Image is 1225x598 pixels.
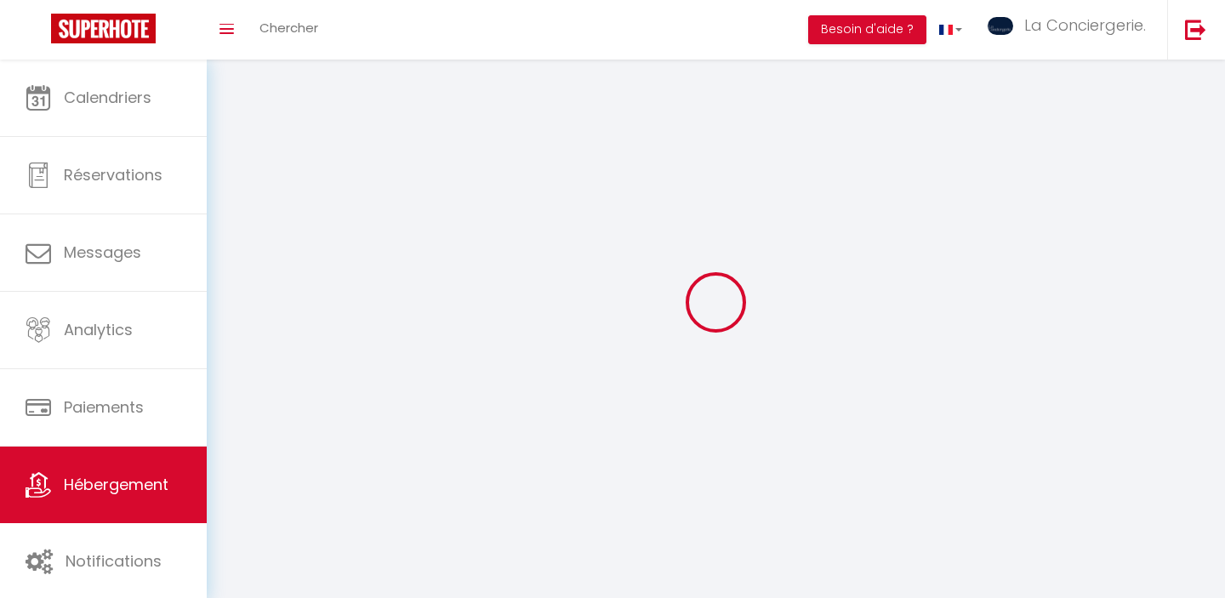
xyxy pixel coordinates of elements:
img: Super Booking [51,14,156,43]
span: Messages [64,242,141,263]
span: Hébergement [64,474,168,495]
span: La Conciergerie. [1024,14,1146,36]
span: Calendriers [64,87,151,108]
span: Paiements [64,396,144,418]
span: Notifications [66,550,162,572]
span: Réservations [64,164,162,185]
span: Chercher [259,19,318,37]
img: ... [988,17,1013,35]
img: logout [1185,19,1206,40]
button: Besoin d'aide ? [808,15,926,44]
span: Analytics [64,319,133,340]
